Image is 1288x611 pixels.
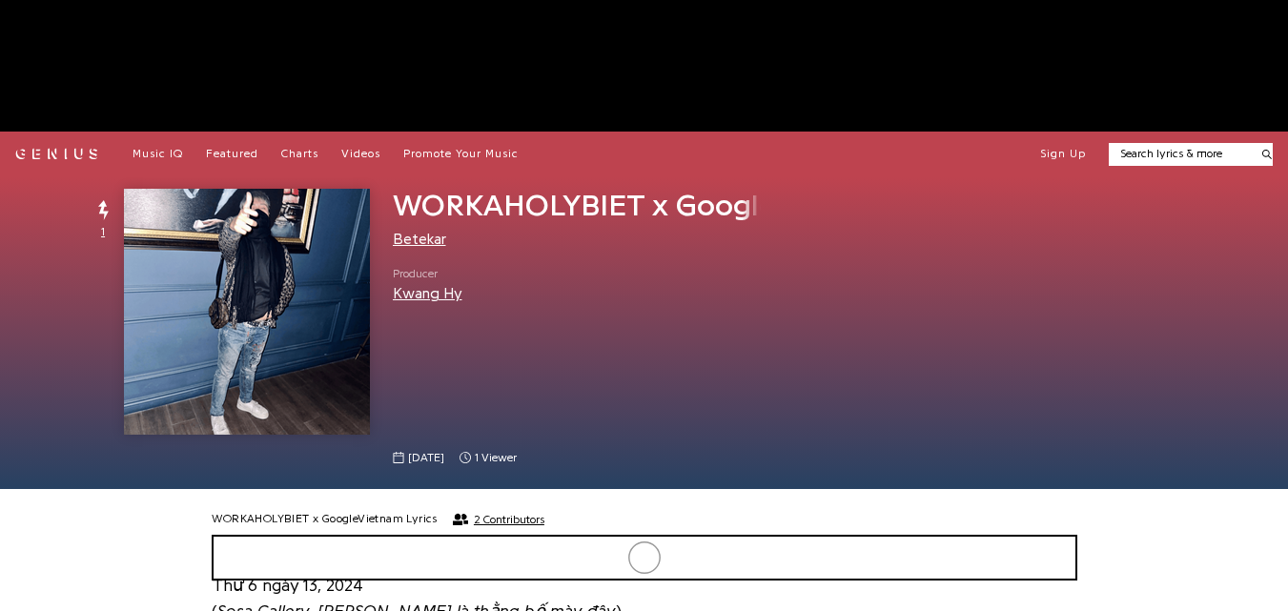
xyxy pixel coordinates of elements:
span: WORKAHOLYBIET x GoogleVietnam [393,191,887,221]
a: Kwang Hy [393,286,462,301]
span: 1 [101,224,105,240]
img: Cover art for WORKAHOLYBIET x GoogleVietnam by Betekar [124,189,370,435]
span: Featured [206,148,258,159]
span: 2 Contributors [474,513,544,526]
button: Sign Up [1040,147,1086,162]
span: 1 viewer [460,450,517,466]
a: Betekar [393,232,446,247]
a: Promote Your Music [403,147,519,162]
span: 1 viewer [475,450,517,466]
h2: WORKAHOLYBIET x GoogleVietnam Lyrics [212,512,438,527]
span: Producer [393,266,462,282]
span: Promote Your Music [403,148,519,159]
span: Music IQ [133,148,183,159]
a: Videos [341,147,380,162]
span: Videos [341,148,380,159]
span: [DATE] [408,450,444,466]
input: Search lyrics & more [1109,146,1251,162]
a: Charts [281,147,318,162]
span: Charts [281,148,318,159]
button: 2 Contributors [453,513,544,526]
a: Music IQ [133,147,183,162]
a: Featured [206,147,258,162]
